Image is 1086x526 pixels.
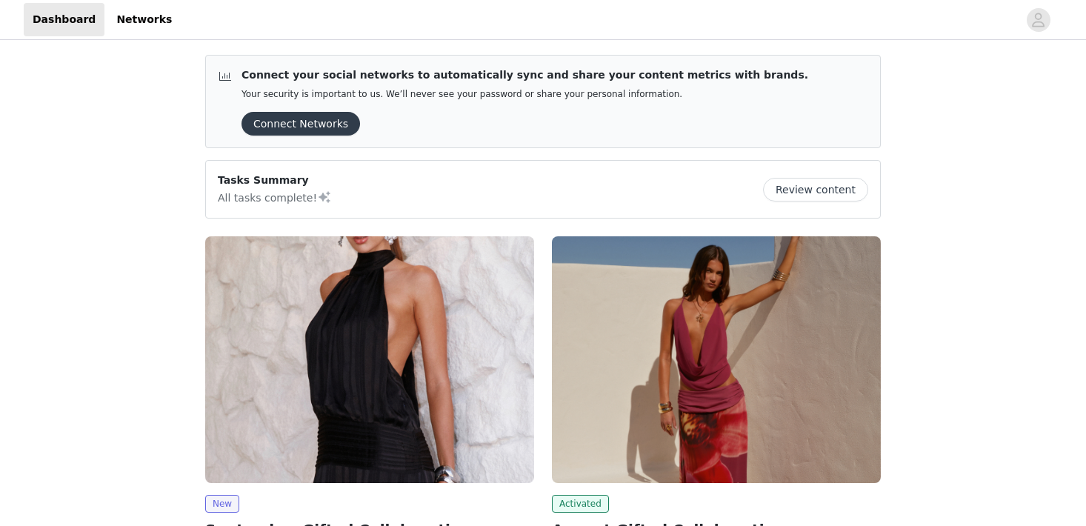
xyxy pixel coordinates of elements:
div: avatar [1031,8,1045,32]
a: Networks [107,3,181,36]
p: All tasks complete! [218,188,332,206]
a: Dashboard [24,3,104,36]
p: Your security is important to us. We’ll never see your password or share your personal information. [241,89,808,100]
span: New [205,495,239,513]
p: Tasks Summary [218,173,332,188]
img: Peppermayo AUS [552,236,881,483]
button: Review content [763,178,868,202]
span: Activated [552,495,609,513]
img: Peppermayo AUS [205,236,534,483]
button: Connect Networks [241,112,360,136]
p: Connect your social networks to automatically sync and share your content metrics with brands. [241,67,808,83]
